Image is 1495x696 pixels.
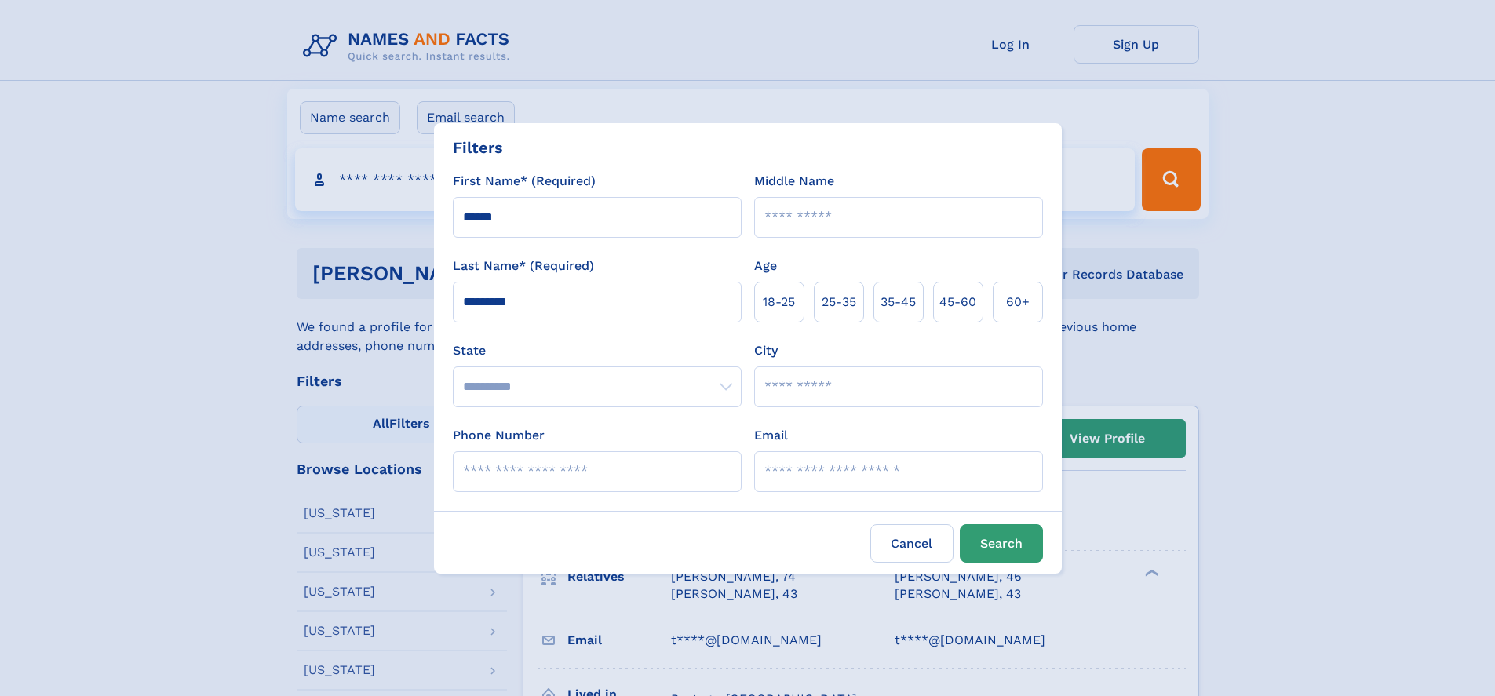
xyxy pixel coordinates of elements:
[822,293,856,312] span: 25‑35
[1006,293,1030,312] span: 60+
[939,293,976,312] span: 45‑60
[453,172,596,191] label: First Name* (Required)
[754,426,788,445] label: Email
[881,293,916,312] span: 35‑45
[754,341,778,360] label: City
[754,257,777,275] label: Age
[453,341,742,360] label: State
[960,524,1043,563] button: Search
[754,172,834,191] label: Middle Name
[870,524,954,563] label: Cancel
[453,136,503,159] div: Filters
[453,257,594,275] label: Last Name* (Required)
[763,293,795,312] span: 18‑25
[453,426,545,445] label: Phone Number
